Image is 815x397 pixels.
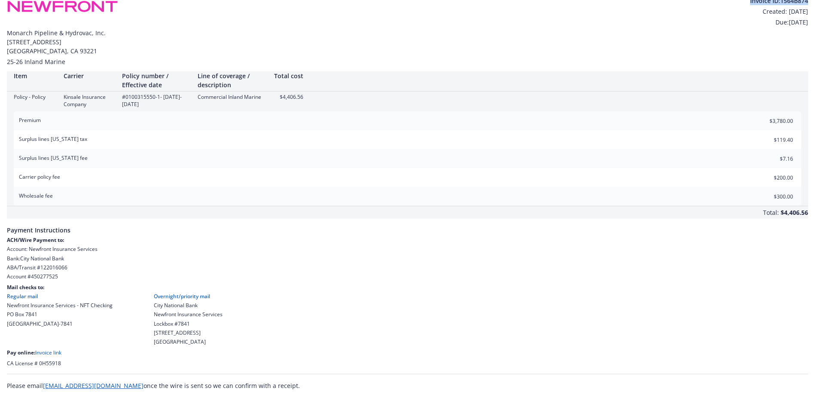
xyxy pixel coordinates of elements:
a: [EMAIL_ADDRESS][DOMAIN_NAME] [43,382,143,390]
div: Total: [763,208,779,219]
div: #0100315550-1 - [DATE]-[DATE] [122,93,191,108]
input: 0.00 [742,171,798,184]
div: ABA/Transit # 122016066 [7,264,808,271]
input: 0.00 [742,114,798,127]
div: Account # 450277525 [7,273,808,280]
span: Premium [19,116,41,124]
div: CA License # 0H55918 [7,360,808,367]
span: Pay online: [7,349,35,356]
div: [GEOGRAPHIC_DATA]-7841 [7,320,113,327]
div: Please email once the wire is sent so we can confirm with a receipt. [7,381,808,390]
div: Newfront Insurance Services [154,311,223,318]
div: Newfront Insurance Services - NFT Checking [7,302,113,309]
input: 0.00 [742,152,798,165]
span: Wholesale fee [19,192,53,199]
div: Mail checks to: [7,284,808,291]
a: Invoice link [35,349,61,356]
input: 0.00 [742,133,798,146]
div: [STREET_ADDRESS] [154,329,223,336]
div: Line of coverage / description [198,71,266,89]
div: Total cost [273,71,303,80]
div: ACH/Wire Payment to: [7,236,808,244]
div: Policy - Policy [14,93,57,101]
span: Surplus lines [US_STATE] tax [19,135,87,143]
div: 25-26 Inland Marine [7,57,808,66]
input: 0.00 [742,190,798,203]
div: Created: [DATE] [750,7,808,16]
div: Lockbox #7841 [154,320,223,327]
div: City National Bank [154,302,223,309]
div: Commercial Inland Marine [198,93,266,101]
div: Due: [DATE] [750,18,808,27]
div: Carrier [64,71,115,80]
div: Item [14,71,57,80]
div: Regular mail [7,293,113,300]
span: Carrier policy fee [19,173,60,180]
div: PO Box 7841 [7,311,113,318]
span: Payment Instructions [7,219,808,236]
span: Monarch Pipeline & Hydrovac, Inc. [STREET_ADDRESS] [GEOGRAPHIC_DATA] , CA 93221 [7,28,808,55]
div: $4,406.56 [273,93,303,101]
div: $4,406.56 [781,206,808,219]
div: Policy number / Effective date [122,71,191,89]
span: Surplus lines [US_STATE] fee [19,154,88,162]
div: Overnight/priority mail [154,293,223,300]
div: Bank: City National Bank [7,255,808,262]
div: Account: Newfront Insurance Services [7,245,808,253]
div: [GEOGRAPHIC_DATA] [154,338,223,345]
div: Kinsale Insurance Company [64,93,115,108]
